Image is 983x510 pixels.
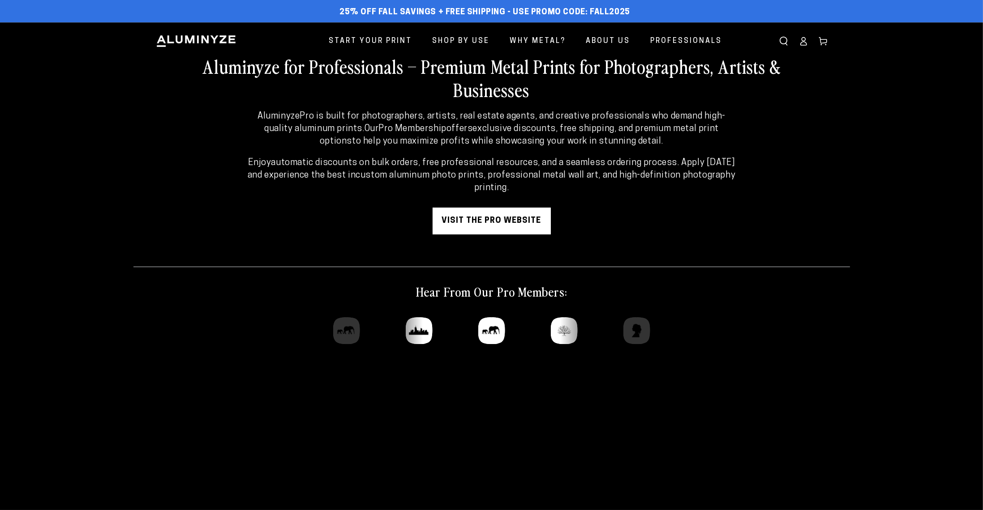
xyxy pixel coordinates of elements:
a: Why Metal? [503,30,573,53]
a: About Us [579,30,637,53]
summary: Search our site [774,31,794,51]
p: Enjoy . Apply [DATE] and experience the best in [244,157,739,194]
span: About Us [586,35,631,48]
strong: custom aluminum photo prints, professional metal wall art, and high-definition photography printing. [356,171,735,192]
h2: Aluminyze for Professionals – Premium Metal Prints for Photographers, Artists & Businesses [201,55,783,101]
span: Professionals [651,35,722,48]
h2: Hear From Our Pro Members: [416,283,567,299]
a: visit the pro website [433,208,551,234]
strong: Pro Membership [378,124,446,133]
a: Shop By Use [426,30,497,53]
strong: exclusive discounts, free shipping, and premium metal print options [320,124,719,146]
strong: automatic discounts on bulk orders, free professional resources, and a seamless ordering process [271,158,677,167]
span: Shop By Use [433,35,490,48]
strong: AluminyzePro is built for photographers, artists, real estate agents, and creative professionals ... [258,112,725,133]
a: Professionals [644,30,729,53]
p: Our offers to help you maximize profits while showcasing your work in stunning detail. [244,110,739,148]
span: Why Metal? [510,35,566,48]
img: Aluminyze [156,34,236,48]
span: 25% off FALL Savings + Free Shipping - Use Promo Code: FALL2025 [339,8,630,17]
a: Start Your Print [322,30,419,53]
span: Start Your Print [329,35,412,48]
